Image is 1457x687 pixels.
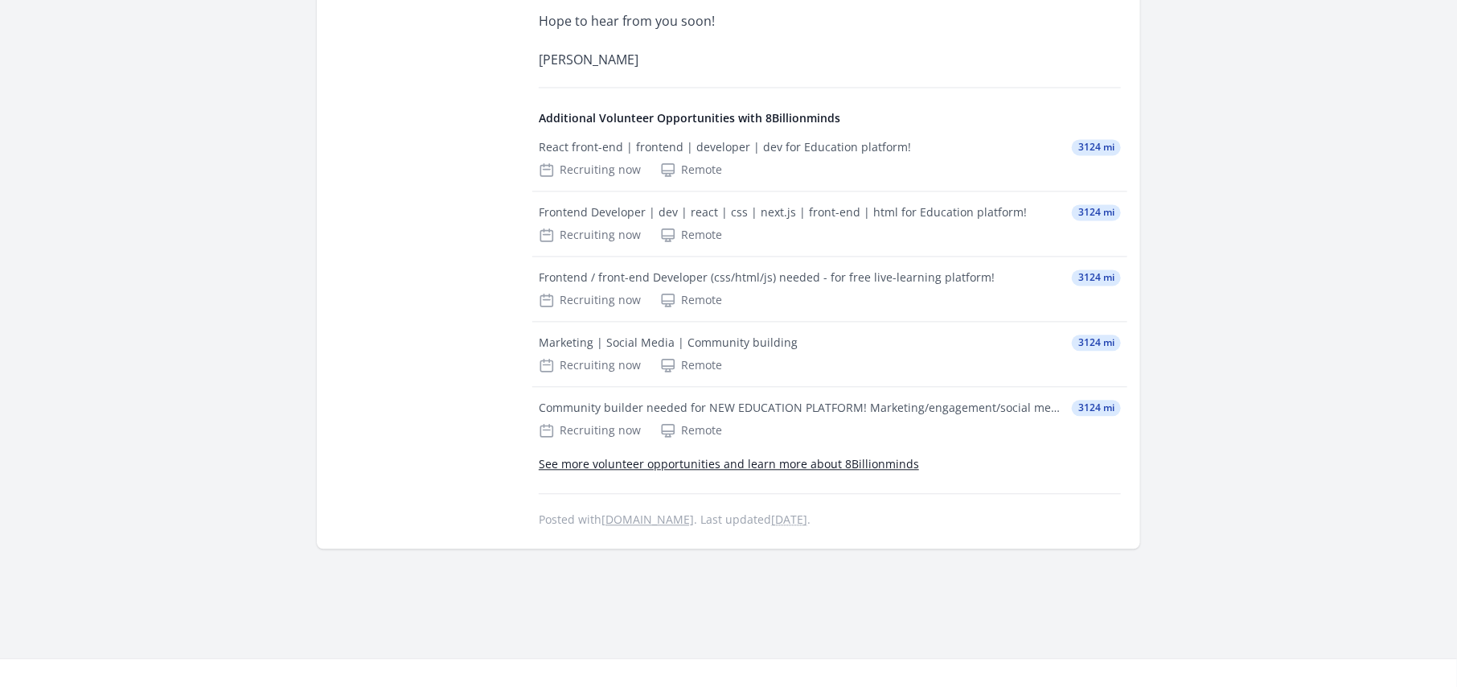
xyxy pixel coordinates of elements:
[660,162,722,178] div: Remote
[532,257,1127,321] a: Frontend / front-end Developer (css/html/js) needed - for free live-learning platform! 3124 mi Re...
[539,10,1009,32] p: Hope to hear from you soon!
[539,335,798,351] div: Marketing | Social Media | Community building
[539,292,641,308] div: Recruiting now
[660,357,722,373] div: Remote
[539,162,641,178] div: Recruiting now
[539,456,919,471] a: See more volunteer opportunities and learn more about 8Billionminds
[660,422,722,438] div: Remote
[532,191,1127,256] a: Frontend Developer | dev | react | css | next.js | front-end | html for Education platform! 3124 ...
[1072,269,1121,286] span: 3124 mi
[1072,204,1121,220] span: 3124 mi
[539,204,1027,220] div: Frontend Developer | dev | react | css | next.js | front-end | html for Education platform!
[532,387,1127,451] a: Community builder needed for NEW EDUCATION PLATFORM! Marketing/engagement/social media 3124 mi Re...
[532,322,1127,386] a: Marketing | Social Media | Community building 3124 mi Recruiting now Remote
[1072,335,1121,351] span: 3124 mi
[539,513,1121,526] p: Posted with . Last updated .
[1072,400,1121,416] span: 3124 mi
[601,512,694,527] a: [DOMAIN_NAME]
[660,292,722,308] div: Remote
[539,357,641,373] div: Recruiting now
[539,269,995,286] div: Frontend / front-end Developer (css/html/js) needed - for free live-learning platform!
[539,400,1065,416] div: Community builder needed for NEW EDUCATION PLATFORM! Marketing/engagement/social media
[539,227,641,243] div: Recruiting now
[539,422,641,438] div: Recruiting now
[532,126,1127,191] a: React front-end | frontend | developer | dev for Education platform! 3124 mi Recruiting now Remote
[539,139,911,155] div: React front-end | frontend | developer | dev for Education platform!
[539,48,1009,71] p: [PERSON_NAME]
[771,512,807,527] abbr: Thu, Sep 25, 2025 8:44 PM
[1072,139,1121,155] span: 3124 mi
[660,227,722,243] div: Remote
[539,110,1121,126] h4: Additional Volunteer Opportunities with 8Billionminds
